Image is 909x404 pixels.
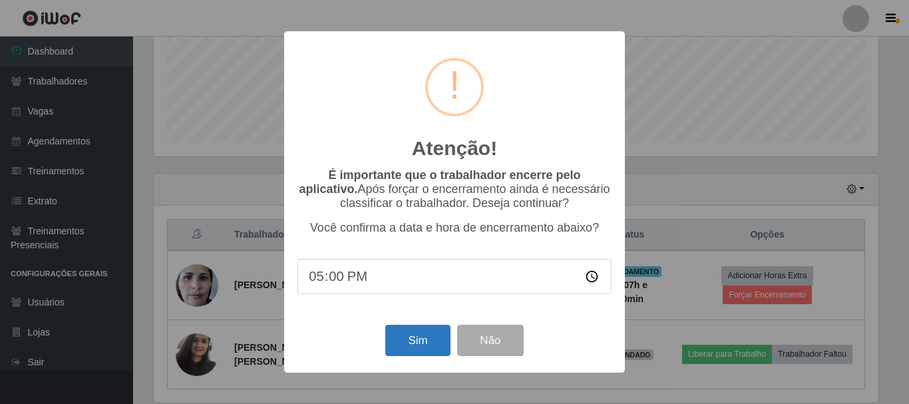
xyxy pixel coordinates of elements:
button: Não [457,325,523,356]
h2: Atenção! [412,136,497,160]
button: Sim [385,325,450,356]
b: É importante que o trabalhador encerre pelo aplicativo. [299,168,580,196]
p: Após forçar o encerramento ainda é necessário classificar o trabalhador. Deseja continuar? [297,168,612,210]
p: Você confirma a data e hora de encerramento abaixo? [297,221,612,235]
